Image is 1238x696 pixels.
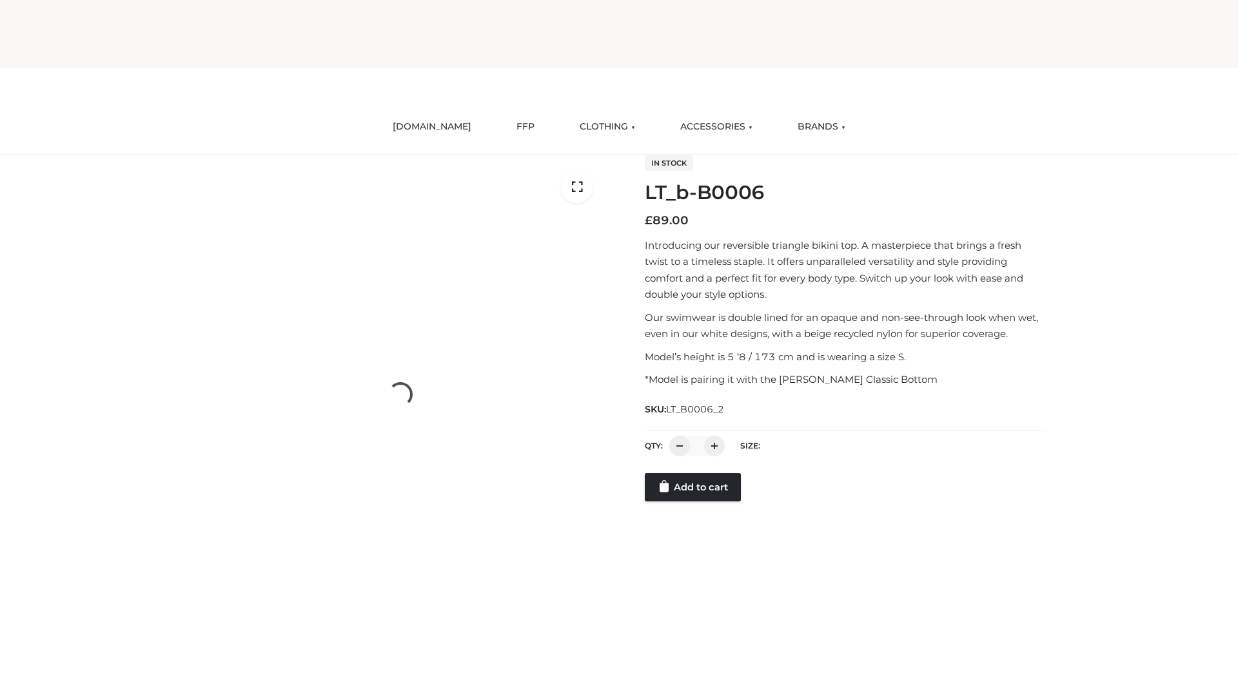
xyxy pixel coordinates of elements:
label: QTY: [645,441,663,450]
a: [DOMAIN_NAME] [383,113,481,141]
span: In stock [645,155,693,171]
label: Size: [740,441,760,450]
p: Model’s height is 5 ‘8 / 173 cm and is wearing a size S. [645,349,1046,365]
p: Introducing our reversible triangle bikini top. A masterpiece that brings a fresh twist to a time... [645,237,1046,303]
a: CLOTHING [570,113,645,141]
p: *Model is pairing it with the [PERSON_NAME] Classic Bottom [645,371,1046,388]
span: SKU: [645,401,725,417]
a: Add to cart [645,473,741,501]
span: LT_B0006_2 [666,403,724,415]
p: Our swimwear is double lined for an opaque and non-see-through look when wet, even in our white d... [645,309,1046,342]
a: ACCESSORIES [671,113,762,141]
h1: LT_b-B0006 [645,181,1046,204]
bdi: 89.00 [645,213,689,227]
a: FFP [507,113,544,141]
a: BRANDS [788,113,855,141]
span: £ [645,213,653,227]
